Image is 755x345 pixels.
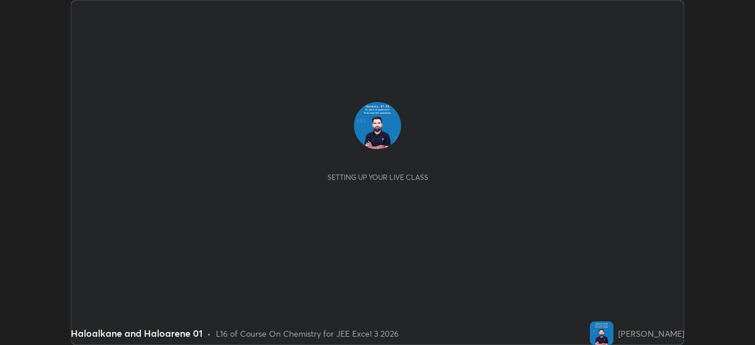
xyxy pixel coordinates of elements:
div: • [207,327,211,340]
div: Setting up your live class [327,173,428,182]
div: L16 of Course On Chemistry for JEE Excel 3 2026 [216,327,399,340]
img: 5d08488de79a497091e7e6dfb017ba0b.jpg [354,102,401,149]
div: Haloalkane and Haloarene 01 [71,326,202,340]
div: [PERSON_NAME] [618,327,684,340]
img: 5d08488de79a497091e7e6dfb017ba0b.jpg [590,321,613,345]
